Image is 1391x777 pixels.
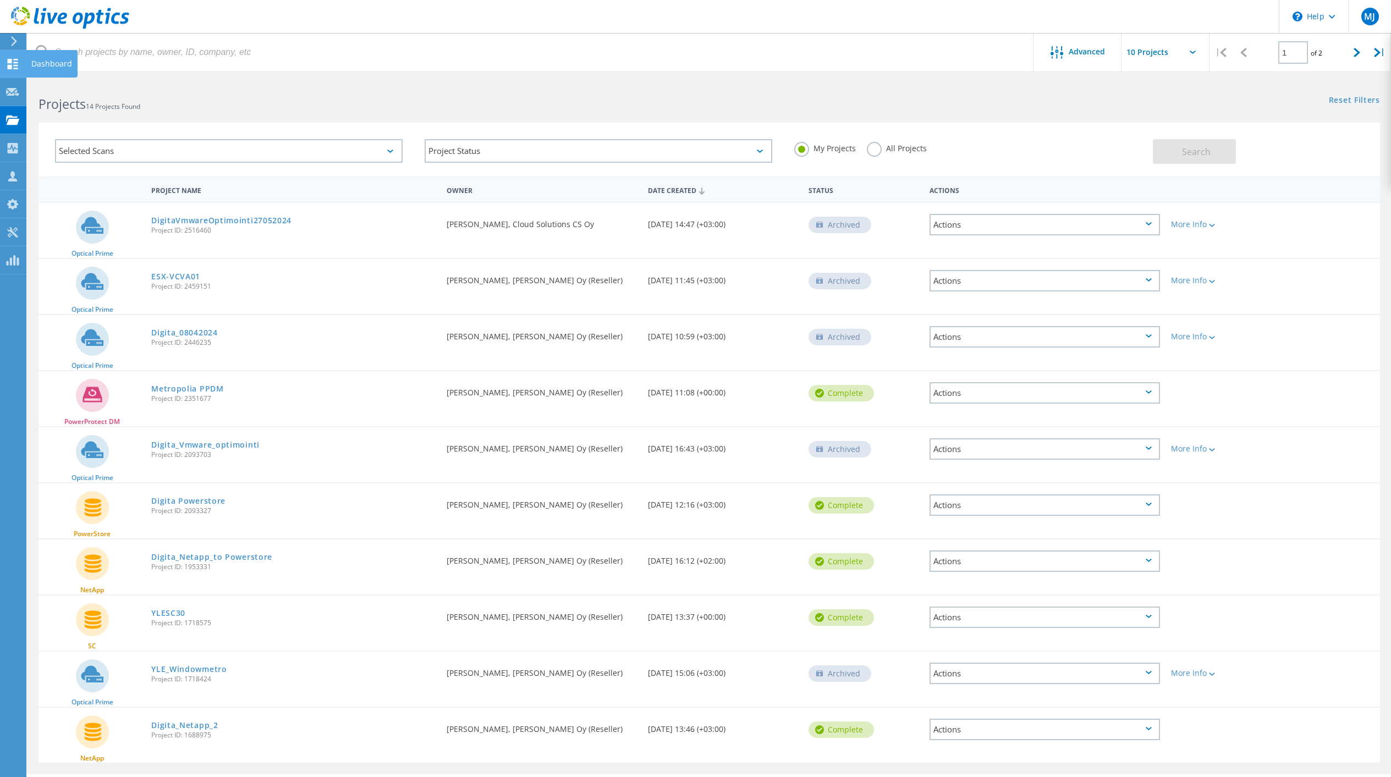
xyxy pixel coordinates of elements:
div: | [1368,33,1391,72]
span: Project ID: 1688975 [151,732,436,739]
span: Optical Prime [72,475,113,481]
div: Actions [930,214,1160,235]
div: [DATE] 13:37 (+00:00) [642,596,804,632]
div: Complete [809,609,874,626]
span: of 2 [1311,48,1322,58]
div: [DATE] 10:59 (+03:00) [642,315,804,351]
div: Complete [809,497,874,514]
span: Optical Prime [72,362,113,369]
div: Dashboard [31,60,72,68]
div: Archived [809,217,871,233]
div: [DATE] 12:16 (+03:00) [642,483,804,520]
div: Complete [809,385,874,401]
div: More Info [1171,277,1267,284]
div: Actions [930,270,1160,291]
span: NetApp [80,587,104,593]
div: Actions [930,326,1160,348]
div: Project Status [425,139,772,163]
div: [PERSON_NAME], [PERSON_NAME] Oy (Reseller) [441,371,642,407]
div: Status [803,179,924,200]
a: Digita_Netapp_to Powerstore [151,553,272,561]
div: [PERSON_NAME], [PERSON_NAME] Oy (Reseller) [441,539,642,576]
svg: \n [1293,12,1302,21]
div: Selected Scans [55,139,403,163]
a: ESX-VCVA01 [151,273,200,280]
div: More Info [1171,333,1267,340]
div: Actions [930,550,1160,572]
div: Actions [924,179,1165,200]
label: My Projects [794,142,856,152]
a: Reset Filters [1329,96,1380,106]
span: Project ID: 2351677 [151,395,436,402]
div: [PERSON_NAME], [PERSON_NAME] Oy (Reseller) [441,596,642,632]
div: Complete [809,553,874,570]
button: Search [1153,139,1236,164]
span: Project ID: 2446235 [151,339,436,346]
div: [PERSON_NAME], [PERSON_NAME] Oy (Reseller) [441,652,642,688]
div: Archived [809,273,871,289]
div: Actions [930,719,1160,740]
div: [PERSON_NAME], Cloud Solutions CS Oy [441,203,642,239]
div: Actions [930,494,1160,516]
a: YLE_Windowmetro [151,665,227,673]
div: [DATE] 13:46 (+03:00) [642,708,804,744]
div: Date Created [642,179,804,200]
div: Actions [930,663,1160,684]
div: Complete [809,721,874,738]
div: [PERSON_NAME], [PERSON_NAME] Oy (Reseller) [441,483,642,520]
span: Search [1182,146,1211,158]
div: [PERSON_NAME], [PERSON_NAME] Oy (Reseller) [441,427,642,464]
span: NetApp [80,755,104,762]
a: YLESC30 [151,609,185,617]
div: [DATE] 11:45 (+03:00) [642,259,804,295]
div: Archived [809,329,871,345]
span: Project ID: 2459151 [151,283,436,290]
a: Digita_Netapp_2 [151,721,218,729]
a: Digita_Vmware_optimointi [151,441,260,449]
span: Project ID: 1718424 [151,676,436,682]
div: [DATE] 16:12 (+02:00) [642,539,804,576]
span: Optical Prime [72,250,113,257]
label: All Projects [867,142,927,152]
div: More Info [1171,669,1267,677]
span: Optical Prime [72,306,113,313]
div: Actions [930,607,1160,628]
span: PowerStore [74,531,111,537]
div: Archived [809,665,871,682]
div: [PERSON_NAME], [PERSON_NAME] Oy (Reseller) [441,315,642,351]
span: PowerProtect DM [64,418,120,425]
div: [DATE] 16:43 (+03:00) [642,427,804,464]
span: Project ID: 1718575 [151,620,436,626]
a: Live Optics Dashboard [11,23,129,31]
b: Projects [39,95,86,113]
a: DigitaVmwareOptimointi27052024 [151,217,292,224]
div: More Info [1171,445,1267,453]
span: Project ID: 2516460 [151,227,436,234]
span: SC [88,643,96,649]
span: Project ID: 2093703 [151,451,436,458]
span: MJ [1364,12,1375,21]
div: [DATE] 11:08 (+00:00) [642,371,804,407]
a: Metropolia PPDM [151,385,224,393]
input: Search projects by name, owner, ID, company, etc [28,33,1034,71]
span: Advanced [1069,48,1105,56]
a: Digita_08042024 [151,329,218,337]
div: Actions [930,438,1160,460]
div: Archived [809,441,871,458]
div: | [1209,33,1232,72]
span: Project ID: 1953331 [151,564,436,570]
div: Actions [930,382,1160,404]
div: Project Name [146,179,441,200]
span: Optical Prime [72,699,113,706]
span: Project ID: 2093327 [151,508,436,514]
div: More Info [1171,221,1267,228]
span: 14 Projects Found [86,102,140,111]
div: [PERSON_NAME], [PERSON_NAME] Oy (Reseller) [441,259,642,295]
div: [DATE] 15:06 (+03:00) [642,652,804,688]
a: Digita Powerstore [151,497,226,505]
div: [PERSON_NAME], [PERSON_NAME] Oy (Reseller) [441,708,642,744]
div: Owner [441,179,642,200]
div: [DATE] 14:47 (+03:00) [642,203,804,239]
